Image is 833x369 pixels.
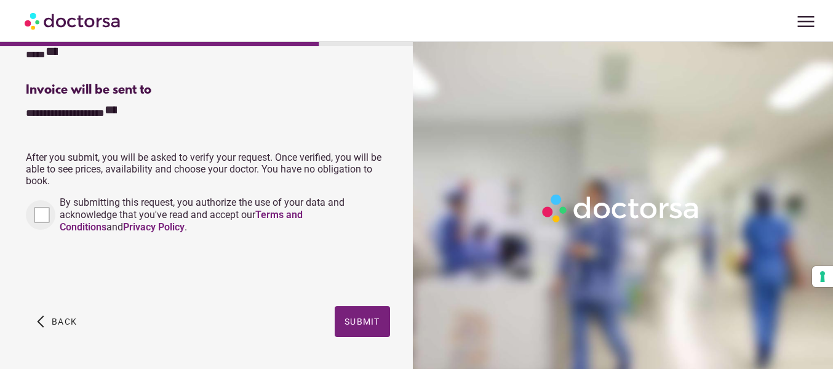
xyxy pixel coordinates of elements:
[26,246,213,294] iframe: reCAPTCHA
[26,152,389,187] p: After you submit, you will be asked to verify your request. Once verified, you will be able to se...
[52,317,77,326] span: Back
[25,7,122,34] img: Doctorsa.com
[335,306,390,337] button: Submit
[812,266,833,287] button: Your consent preferences for tracking technologies
[26,83,389,97] div: Invoice will be sent to
[32,306,82,337] button: arrow_back_ios Back
[60,209,303,233] a: Terms and Conditions
[345,317,380,326] span: Submit
[538,190,704,227] img: Logo-Doctorsa-trans-White-partial-flat.png
[60,197,345,233] span: By submitting this request, you authorize the use of your data and acknowledge that you've read a...
[123,221,185,233] a: Privacy Policy
[794,10,818,33] span: menu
